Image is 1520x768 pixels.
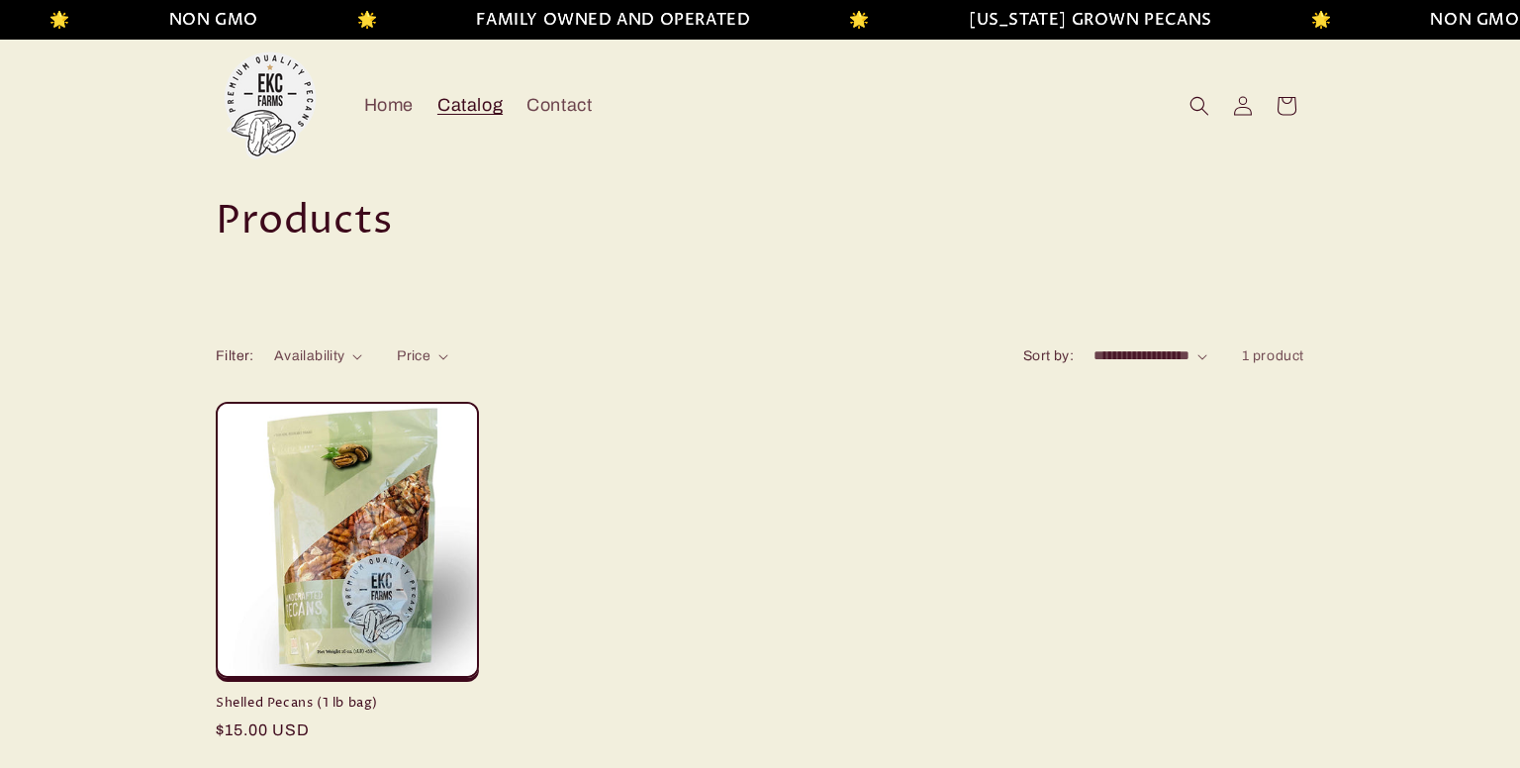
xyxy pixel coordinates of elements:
a: Home [352,82,426,129]
span: Home [364,94,414,117]
a: Contact [515,82,604,129]
span: Availability [274,348,345,363]
li: 🌟 [49,6,70,35]
span: Catalog [437,94,503,117]
summary: Availability (0 selected) [274,345,362,366]
a: Shelled Pecans (1 lb bag) [216,695,479,712]
li: [US_STATE] GROWN PECANS [969,6,1212,35]
span: 1 product [1242,348,1304,363]
summary: Price [397,345,448,366]
li: FAMILY OWNED AND OPERATED [476,6,750,35]
li: 🌟 [1311,6,1332,35]
h1: Products [216,196,1304,247]
li: NON GMO [169,6,258,35]
a: EKC Pecans [209,44,332,167]
span: Price [397,348,430,363]
span: Contact [526,94,592,117]
img: EKC Pecans [216,51,325,160]
label: Sort by: [1023,348,1074,363]
li: 🌟 [849,6,870,35]
h2: Filter: [216,345,254,366]
summary: Search [1178,84,1221,128]
a: Catalog [426,82,515,129]
li: NON GMO [1430,6,1519,35]
li: 🌟 [357,6,378,35]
